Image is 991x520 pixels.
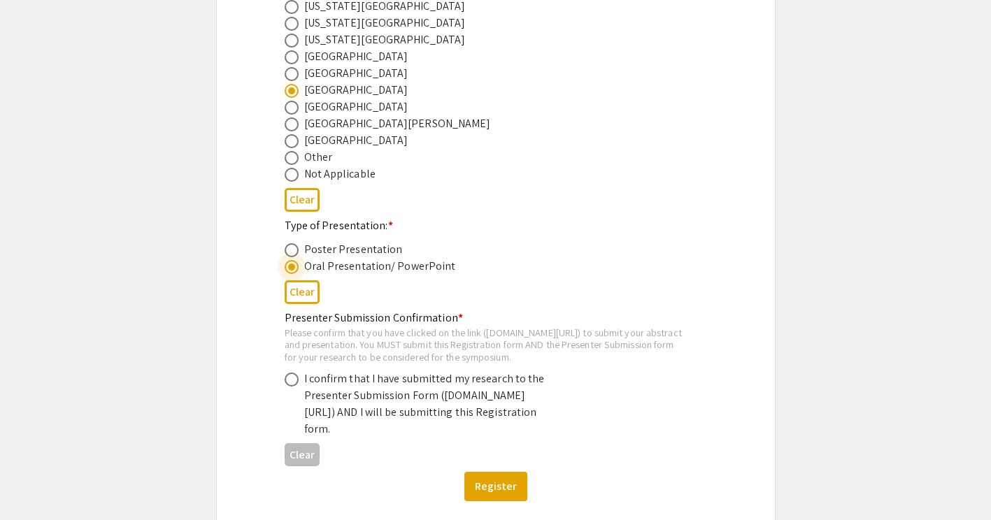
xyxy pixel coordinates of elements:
[304,149,333,166] div: Other
[304,82,408,99] div: [GEOGRAPHIC_DATA]
[304,258,456,275] div: Oral Presentation/ PowerPoint
[304,15,466,31] div: [US_STATE][GEOGRAPHIC_DATA]
[304,241,403,258] div: Poster Presentation
[304,166,376,182] div: Not Applicable
[285,188,320,211] button: Clear
[285,218,393,233] mat-label: Type of Presentation:
[304,48,408,65] div: [GEOGRAPHIC_DATA]
[304,99,408,115] div: [GEOGRAPHIC_DATA]
[304,65,408,82] div: [GEOGRAPHIC_DATA]
[304,31,466,48] div: [US_STATE][GEOGRAPHIC_DATA]
[304,132,408,149] div: [GEOGRAPHIC_DATA]
[285,280,320,303] button: Clear
[285,326,685,363] div: Please confirm that you have clicked on the link ([DOMAIN_NAME][URL]) to submit your abstract and...
[464,472,527,501] button: Register
[304,115,491,132] div: [GEOGRAPHIC_DATA][PERSON_NAME]
[10,457,59,510] iframe: Chat
[285,310,463,325] mat-label: Presenter Submission Confirmation
[285,443,320,466] button: Clear
[304,370,549,438] div: I confirm that I have submitted my research to the Presenter Submission Form ([DOMAIN_NAME][URL])...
